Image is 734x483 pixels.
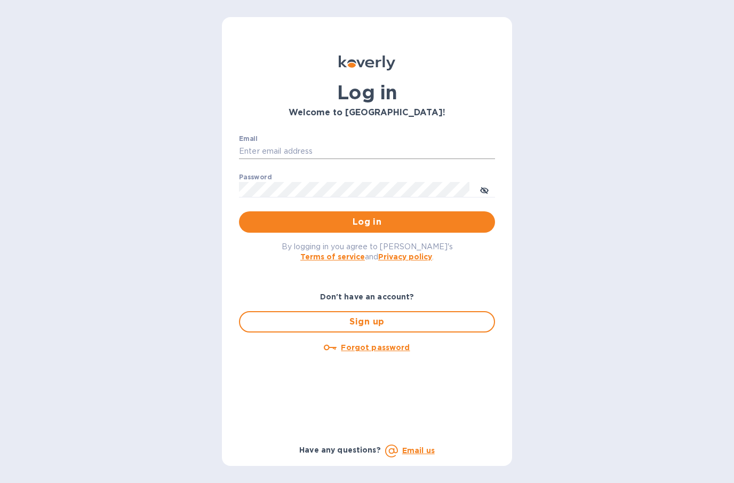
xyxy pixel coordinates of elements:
h1: Log in [239,81,495,104]
img: Koverly [339,56,395,70]
input: Enter email address [239,144,495,160]
button: Sign up [239,311,495,332]
h3: Welcome to [GEOGRAPHIC_DATA]! [239,108,495,118]
button: Log in [239,211,495,233]
u: Forgot password [341,343,410,352]
a: Terms of service [300,252,365,261]
span: Log in [248,216,486,228]
label: Password [239,174,272,180]
a: Email us [402,446,435,455]
b: Don't have an account? [320,292,414,301]
button: toggle password visibility [474,179,495,200]
a: Privacy policy [378,252,432,261]
span: By logging in you agree to [PERSON_NAME]'s and . [282,242,453,261]
label: Email [239,136,258,142]
span: Sign up [249,315,485,328]
b: Have any questions? [299,446,381,454]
